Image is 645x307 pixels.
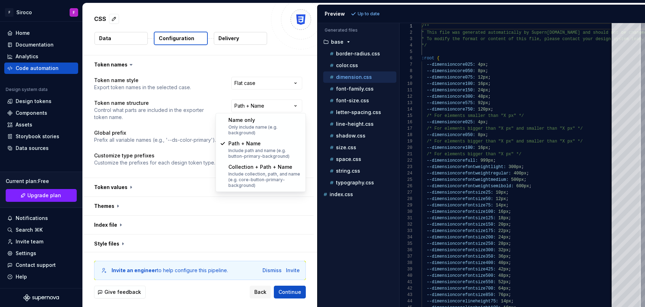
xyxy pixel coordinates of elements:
[228,148,302,159] div: Include path and name (e.g. button-primary-background)
[228,171,302,188] div: Include collection, path, and name (e.g. core-button-primary-background)
[228,117,255,123] span: Name only
[228,140,261,146] span: Path + Name
[228,164,292,170] span: Collection + Path + Name
[228,124,302,136] div: Only include name (e.g. background)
